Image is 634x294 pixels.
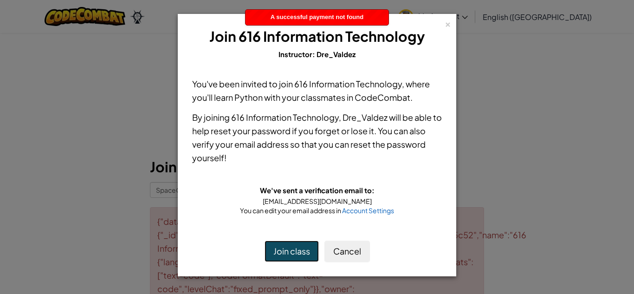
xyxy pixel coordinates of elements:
span: 616 Information Technology [231,112,339,123]
span: A successful payment not found [271,13,363,20]
button: Cancel [324,241,370,262]
span: You can edit your email address in [240,206,342,215]
span: 616 Information Technology [239,27,425,45]
span: By joining [192,112,231,123]
span: with your classmates in CodeCombat. [263,92,413,103]
span: Python [234,92,263,103]
span: You've been invited to join [192,78,294,89]
div: × [445,18,451,28]
span: Join [209,27,236,45]
span: Dre_Valdez [317,50,356,59]
button: Join class [265,241,319,262]
span: Instructor: [278,50,317,59]
span: Dre_Valdez [343,112,388,123]
span: We've sent a verification email to: [260,186,375,195]
a: Account Settings [342,206,394,215]
span: , [339,112,343,123]
div: [EMAIL_ADDRESS][DOMAIN_NAME] [192,196,442,206]
span: 616 Information Technology [294,78,402,89]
